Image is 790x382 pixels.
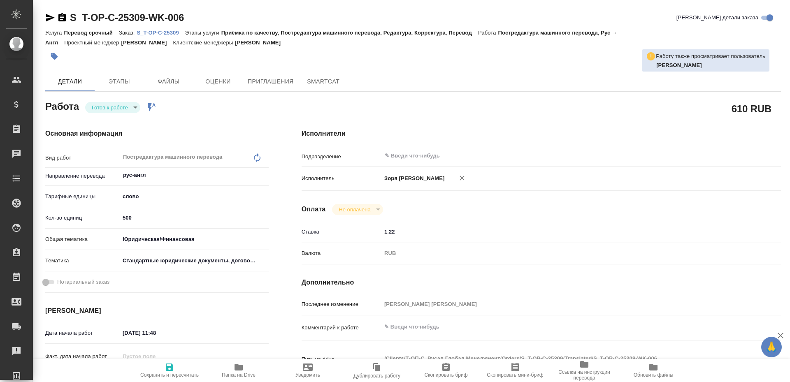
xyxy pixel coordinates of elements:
[140,372,199,378] span: Сохранить и пересчитать
[381,174,445,183] p: Зоря [PERSON_NAME]
[656,61,765,69] p: Журавлева Александра
[45,214,120,222] p: Кол-во единиц
[120,232,269,246] div: Юридическая/Финансовая
[295,372,320,378] span: Уведомить
[222,372,256,378] span: Папка на Drive
[221,30,478,36] p: Приёмка по качеству, Постредактура машинного перевода, Редактура, Корректура, Перевод
[120,327,192,339] input: ✎ Введи что-нибудь
[634,372,674,378] span: Обновить файлы
[619,359,688,382] button: Обновить файлы
[302,249,381,257] p: Валюта
[57,13,67,23] button: Скопировать ссылку
[45,192,120,201] p: Тарифные единицы
[302,300,381,308] p: Последнее изменение
[149,76,188,87] span: Файлы
[273,359,342,382] button: Уведомить
[204,359,273,382] button: Папка на Drive
[302,174,381,183] p: Исполнитель
[302,204,326,214] h4: Оплата
[302,324,381,332] p: Комментарий к работе
[70,12,184,23] a: S_T-OP-C-25309-WK-006
[235,39,287,46] p: [PERSON_NAME]
[137,29,185,36] a: S_T-OP-C-25309
[45,30,64,36] p: Услуга
[57,278,109,286] span: Нотариальный заказ
[550,359,619,382] button: Ссылка на инструкции перевода
[381,246,741,260] div: RUB
[119,30,137,36] p: Заказ:
[384,151,711,161] input: ✎ Введи что-нибудь
[45,172,120,180] p: Направление перевода
[302,129,781,139] h4: Исполнители
[342,359,411,382] button: Дублировать работу
[761,337,782,357] button: 🙏
[732,102,771,116] h2: 610 RUB
[676,14,758,22] span: [PERSON_NAME] детали заказа
[120,350,192,362] input: Пустое поле
[120,190,269,204] div: слово
[656,62,702,68] b: [PERSON_NAME]
[336,206,373,213] button: Не оплачена
[453,169,471,187] button: Удалить исполнителя
[64,39,121,46] p: Проектный менеджер
[45,257,120,265] p: Тематика
[302,355,381,363] p: Путь на drive
[45,154,120,162] p: Вид работ
[120,212,269,224] input: ✎ Введи что-нибудь
[45,352,120,361] p: Факт. дата начала работ
[100,76,139,87] span: Этапы
[45,98,79,113] h2: Работа
[45,13,55,23] button: Скопировать ссылку для ЯМессенджера
[656,52,765,60] p: Работу также просматривает пользователь
[381,298,741,310] input: Пустое поле
[302,278,781,287] h4: Дополнительно
[411,359,481,382] button: Скопировать бриф
[332,204,383,215] div: Готов к работе
[555,369,614,381] span: Ссылка на инструкции перевода
[302,228,381,236] p: Ставка
[198,76,238,87] span: Оценки
[381,352,741,366] textarea: /Clients/Т-ОП-С_Русал Глобал Менеджмент/Orders/S_T-OP-C-25309/Translated/S_T-OP-C-25309-WK-006
[353,373,400,379] span: Дублировать работу
[764,338,778,356] span: 🙏
[89,104,130,111] button: Готов к работе
[304,76,343,87] span: SmartCat
[264,174,266,176] button: Open
[120,254,269,268] div: Стандартные юридические документы, договоры, уставы
[481,359,550,382] button: Скопировать мини-бриф
[45,47,63,65] button: Добавить тэг
[135,359,204,382] button: Сохранить и пересчитать
[45,329,120,337] p: Дата начала работ
[85,102,140,113] div: Готов к работе
[487,372,543,378] span: Скопировать мини-бриф
[737,155,738,157] button: Open
[137,30,185,36] p: S_T-OP-C-25309
[173,39,235,46] p: Клиентские менеджеры
[45,129,269,139] h4: Основная информация
[248,76,294,87] span: Приглашения
[478,30,498,36] p: Работа
[50,76,90,87] span: Детали
[381,226,741,238] input: ✎ Введи что-нибудь
[185,30,221,36] p: Этапы услуги
[45,235,120,243] p: Общая тематика
[45,306,269,316] h4: [PERSON_NAME]
[121,39,173,46] p: [PERSON_NAME]
[64,30,119,36] p: Перевод срочный
[424,372,467,378] span: Скопировать бриф
[302,153,381,161] p: Подразделение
